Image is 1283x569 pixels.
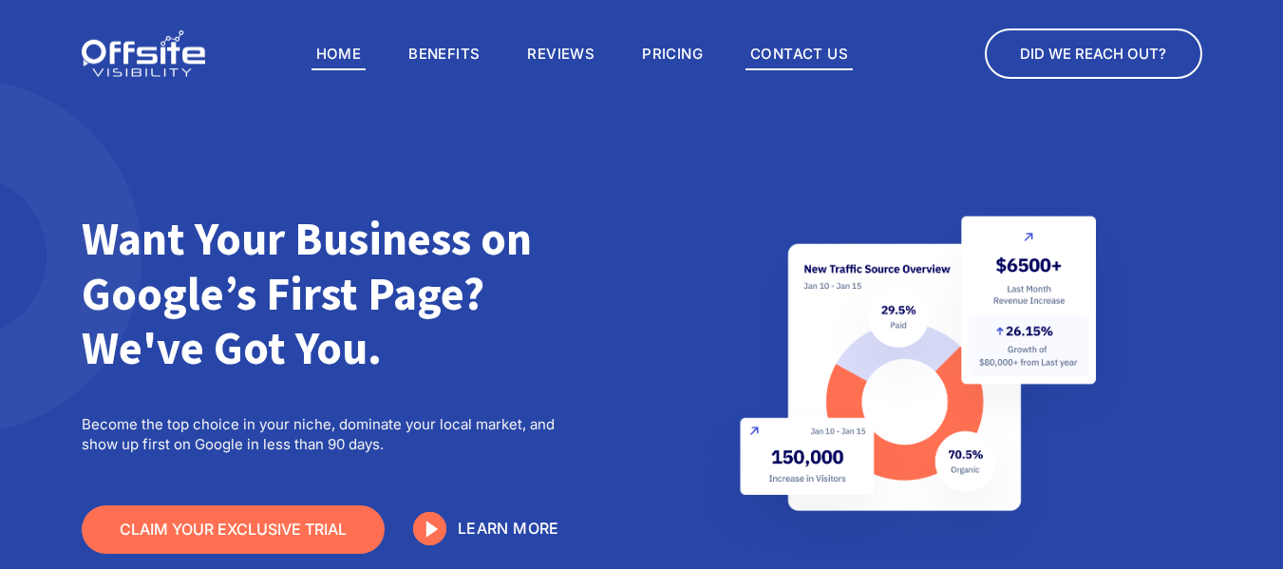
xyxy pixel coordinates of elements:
a: Benefits [404,38,484,70]
h1: Want Your Business on Google’s First Page? We've Got You. [82,212,587,376]
a: Contact Us [745,38,853,70]
nav: Menu [311,38,853,70]
p: Become the top choice in your niche, dominate your local market, and show up first on Google in l... [82,414,587,454]
span: Did we reach out? [1020,45,1166,63]
a: Reviews [522,38,599,70]
a: Home [311,38,367,70]
a: Pricing [637,38,708,70]
a: Learn more [458,519,559,538]
span: Claim Your Exclusive Trial [120,521,347,539]
a: Did we reach out? [985,28,1201,79]
a: Claim Your Exclusive Trial [82,505,385,554]
a: Learn more [413,512,446,545]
